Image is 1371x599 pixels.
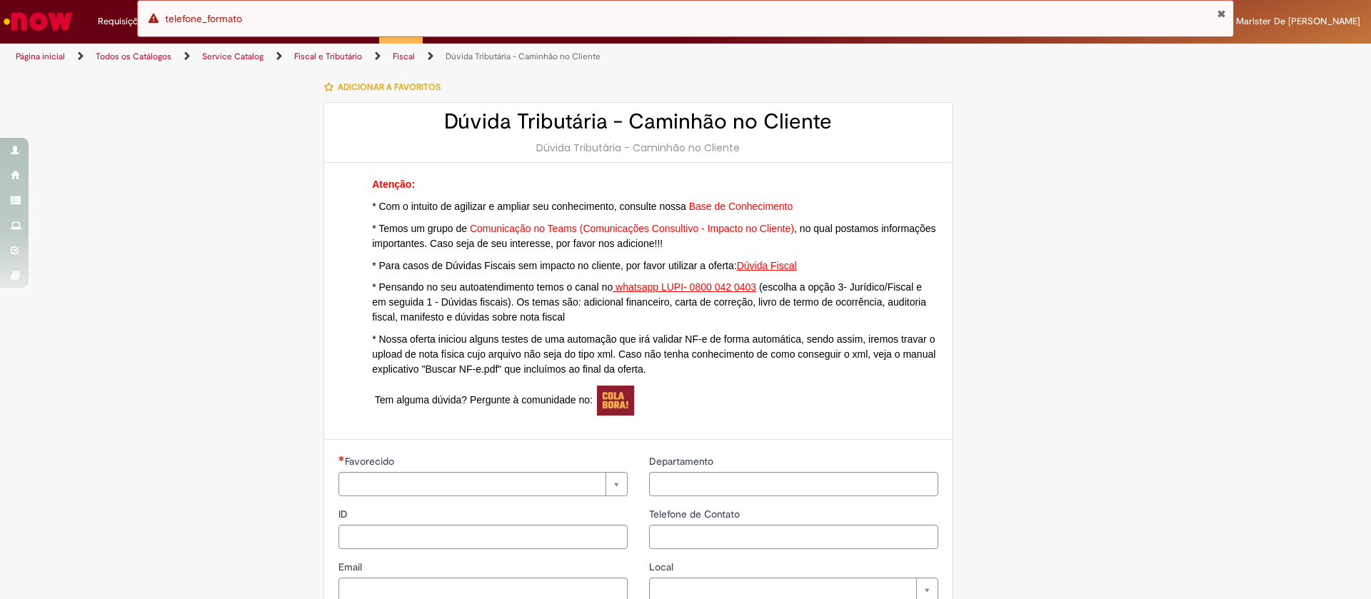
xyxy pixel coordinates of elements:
[649,472,938,496] input: Departamento
[345,455,397,468] span: Necessários - Favorecido
[11,44,903,70] ul: Trilhas de página
[338,110,938,134] h2: Dúvida Tributária - Caminhão no Cliente
[1236,15,1360,27] span: Marister De [PERSON_NAME]
[338,525,628,549] input: ID
[372,333,935,375] span: * Nossa oferta iniciou alguns testes de uma automação que irá validar NF-e de forma automática, s...
[393,51,415,62] a: Fiscal
[338,455,345,461] span: Necessários
[372,223,467,234] span: * Temos um grupo de
[446,51,601,62] a: Dúvida Tributária - Caminhão no Cliente
[649,508,743,520] span: Telefone de Contato
[649,525,938,549] input: Telefone de Contato
[737,260,797,271] a: Dúvida Fiscal
[372,260,736,271] span: * Para casos de Dúvidas Fiscais sem impacto no cliente, por favor utilizar a oferta:
[470,223,794,234] span: Comunicação no Teams (Comunicações Consultivo - Impacto no Cliente)
[649,455,716,468] span: Departamento
[338,472,628,496] a: Limpar campo Favorecido
[1217,8,1226,19] button: Fechar Notificação
[683,281,756,293] a: - 0800 042 0403
[338,560,365,573] span: Email
[96,51,171,62] a: Todos os Catálogos
[165,12,242,25] span: telefone_formato
[375,394,593,406] span: Tem alguma dúvida? Pergunte à comunidade no:
[372,178,415,190] span: Atenção:
[649,560,676,573] span: Local
[689,201,793,212] a: Base de Conhecimento
[98,14,148,29] span: Requisições
[372,281,613,293] span: * Pensando no seu autoatendimento temos o canal no
[1,7,75,36] img: ServiceNow
[338,508,351,520] span: ID
[202,51,263,62] a: Service Catalog
[338,141,938,155] div: Dúvida Tributária - Caminhão no Cliente
[372,201,686,212] span: * Com o intuito de agilizar e ampliar seu conhecimento, consulte nossa
[294,51,362,62] a: Fiscal e Tributário
[372,281,926,323] span: (escolha a opção 3- Jurídico/Fiscal e em seguida 1 - Dúvidas fiscais). Os temas são: adicional fi...
[372,223,935,249] span: , no qual postamos informações importantes. Caso seja de seu interesse, por favor nos adicione!!!
[338,81,441,93] span: Adicionar a Favoritos
[16,51,65,62] a: Página inicial
[323,72,448,102] button: Adicionar a Favoritos
[613,281,616,293] a: whatsapp LUPI
[616,281,683,293] a: whatsapp LUPI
